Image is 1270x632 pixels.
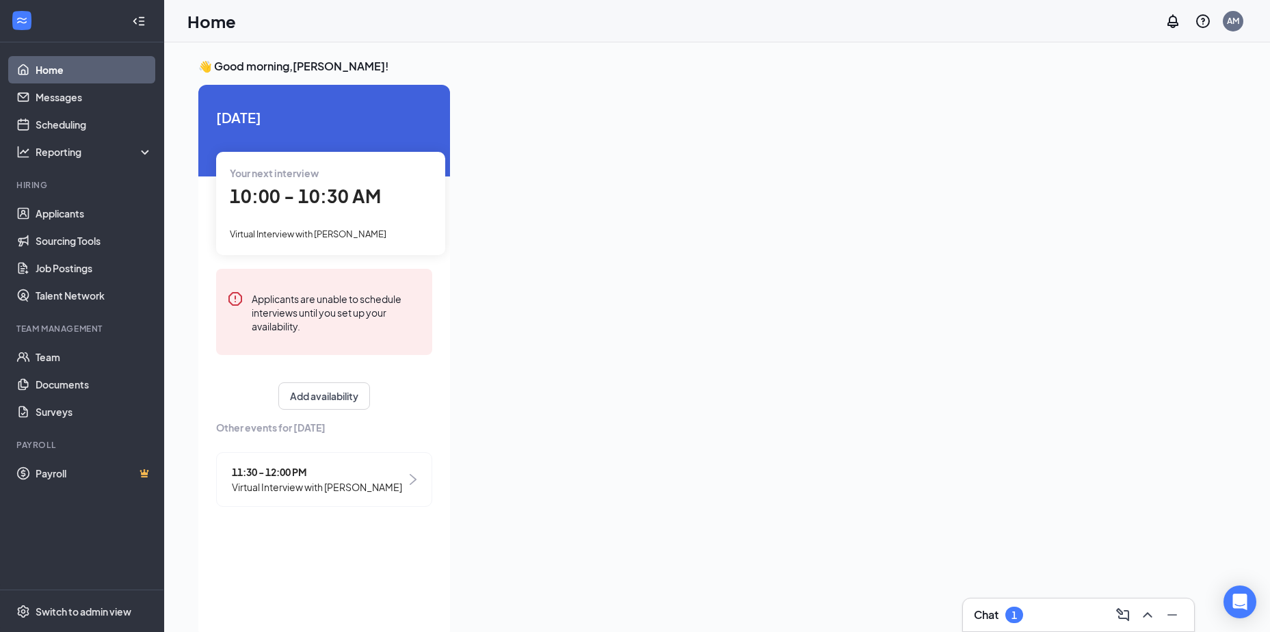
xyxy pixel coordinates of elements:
[1164,607,1180,623] svg: Minimize
[1195,13,1211,29] svg: QuestionInfo
[1112,604,1134,626] button: ComposeMessage
[232,479,402,495] span: Virtual Interview with [PERSON_NAME]
[1115,607,1131,623] svg: ComposeMessage
[230,167,319,179] span: Your next interview
[232,464,402,479] span: 11:30 - 12:00 PM
[1011,609,1017,621] div: 1
[132,14,146,28] svg: Collapse
[36,398,153,425] a: Surveys
[974,607,998,622] h3: Chat
[216,107,432,128] span: [DATE]
[36,145,153,159] div: Reporting
[1165,13,1181,29] svg: Notifications
[278,382,370,410] button: Add availability
[36,83,153,111] a: Messages
[36,227,153,254] a: Sourcing Tools
[36,605,131,618] div: Switch to admin view
[36,460,153,487] a: PayrollCrown
[16,179,150,191] div: Hiring
[227,291,243,307] svg: Error
[1137,604,1159,626] button: ChevronUp
[198,59,1227,74] h3: 👋 Good morning, [PERSON_NAME] !
[1223,585,1256,618] div: Open Intercom Messenger
[1139,607,1156,623] svg: ChevronUp
[36,343,153,371] a: Team
[216,420,432,435] span: Other events for [DATE]
[16,323,150,334] div: Team Management
[230,228,386,239] span: Virtual Interview with [PERSON_NAME]
[252,291,421,333] div: Applicants are unable to schedule interviews until you set up your availability.
[36,200,153,227] a: Applicants
[36,254,153,282] a: Job Postings
[16,439,150,451] div: Payroll
[1227,15,1239,27] div: AM
[36,111,153,138] a: Scheduling
[1161,604,1183,626] button: Minimize
[15,14,29,27] svg: WorkstreamLogo
[187,10,236,33] h1: Home
[36,282,153,309] a: Talent Network
[16,605,30,618] svg: Settings
[230,185,381,207] span: 10:00 - 10:30 AM
[36,371,153,398] a: Documents
[16,145,30,159] svg: Analysis
[36,56,153,83] a: Home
